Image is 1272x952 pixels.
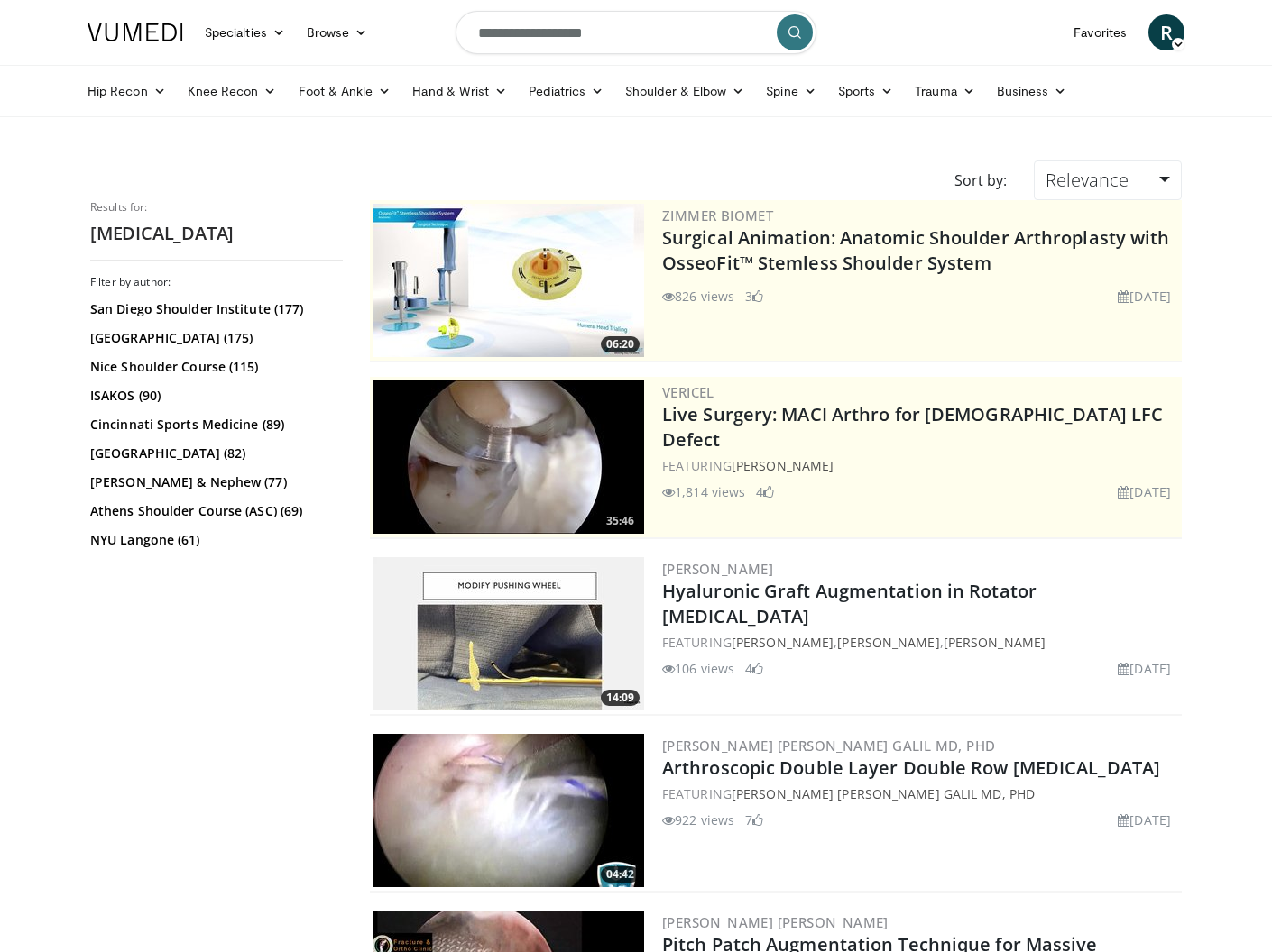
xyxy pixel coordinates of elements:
a: [GEOGRAPHIC_DATA] (82) [90,444,338,462]
span: 06:20 [601,336,640,352]
a: Vericel [662,383,714,401]
a: 04:42 [373,734,644,887]
h3: Filter by author: [90,275,343,289]
a: Live Surgery: MACI Arthro for [DEMOGRAPHIC_DATA] LFC Defect [662,402,1163,452]
div: FEATURING [662,456,1178,475]
a: Favorites [1063,14,1138,50]
li: 4 [756,482,774,501]
a: Browse [296,14,379,50]
div: FEATURING , , [662,633,1178,652]
li: 1,814 views [662,482,745,501]
span: 04:42 [601,866,640,883]
img: 84e7f812-2061-4fff-86f6-cdff29f66ef4.300x170_q85_crop-smart_upscale.jpg [373,204,644,357]
a: NYU Langone (61) [90,531,338,549]
li: [DATE] [1118,659,1171,678]
span: Relevance [1046,168,1129,192]
li: 3 [745,287,763,306]
h2: [MEDICAL_DATA] [90,222,343,245]
a: [PERSON_NAME] & Nephew (77) [90,473,338,491]
img: VuMedi Logo [88,23,183,41]
a: [PERSON_NAME] [PERSON_NAME] Galil MD, PhD [732,785,1035,802]
span: 35:46 [601,513,640,529]
a: 35:46 [373,380,644,534]
li: [DATE] [1118,482,1171,501]
li: 922 views [662,810,734,829]
a: Specialties [194,14,296,50]
a: Trauma [904,73,986,109]
li: 4 [745,659,763,678]
li: 826 views [662,287,734,306]
a: Cincinnati Sports Medicine (89) [90,416,338,434]
img: eb023345-1e2d-4374-a840-ddbc99f8c97c.300x170_q85_crop-smart_upscale.jpg [373,380,644,534]
a: [PERSON_NAME] [837,634,939,651]
a: Foot & Ankle [288,73,402,109]
a: 06:20 [373,204,644,357]
a: [PERSON_NAME] [662,560,773,578]
a: R [1148,14,1184,50]
a: Sports [827,73,905,109]
a: [PERSON_NAME] [PERSON_NAME] Galil MD, PhD [662,737,995,755]
p: Results for: [90,200,343,215]
a: [GEOGRAPHIC_DATA] (175) [90,329,338,347]
a: ISAKOS (90) [90,387,338,405]
a: [PERSON_NAME] [944,634,1046,651]
a: Nice Shoulder Course (115) [90,358,338,376]
a: [PERSON_NAME] [732,634,834,651]
a: Hyaluronic Graft Augmentation in Rotator [MEDICAL_DATA] [662,579,1037,628]
a: Relevance [1034,160,1182,200]
li: [DATE] [1118,287,1171,306]
a: Knee Recon [177,73,288,109]
img: 4ff6b549-aaae-402d-9677-738753951e2e.300x170_q85_crop-smart_upscale.jpg [373,734,644,887]
li: [DATE] [1118,810,1171,829]
a: 14:09 [373,557,644,710]
li: 7 [745,810,763,829]
a: Surgical Animation: Anatomic Shoulder Arthroplasty with OsseoFit™ Stemless Shoulder System [662,225,1170,275]
img: 4ea01b77-b68e-4a04-941e-90b6eaf5b9bb.300x170_q85_crop-smart_upscale.jpg [373,557,644,710]
li: 106 views [662,659,734,678]
a: Athens Shoulder Course (ASC) (69) [90,502,338,520]
a: Hand & Wrist [401,73,518,109]
a: Pediatrics [518,73,614,109]
input: Search topics, interventions [456,11,816,54]
div: FEATURING [662,784,1178,803]
a: [PERSON_NAME] [732,457,834,474]
a: San Diego Shoulder Institute (177) [90,300,338,318]
span: 14:09 [601,690,640,706]
a: Business [986,73,1078,109]
div: Sort by: [941,160,1020,200]
a: [PERSON_NAME] [PERSON_NAME] [662,913,889,931]
a: Zimmer Biomet [662,206,773,224]
a: Spine [755,73,826,109]
a: Arthroscopic Double Layer Double Row [MEDICAL_DATA] [662,755,1160,780]
a: Hip Recon [77,73,177,109]
a: Shoulder & Elbow [614,73,755,109]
